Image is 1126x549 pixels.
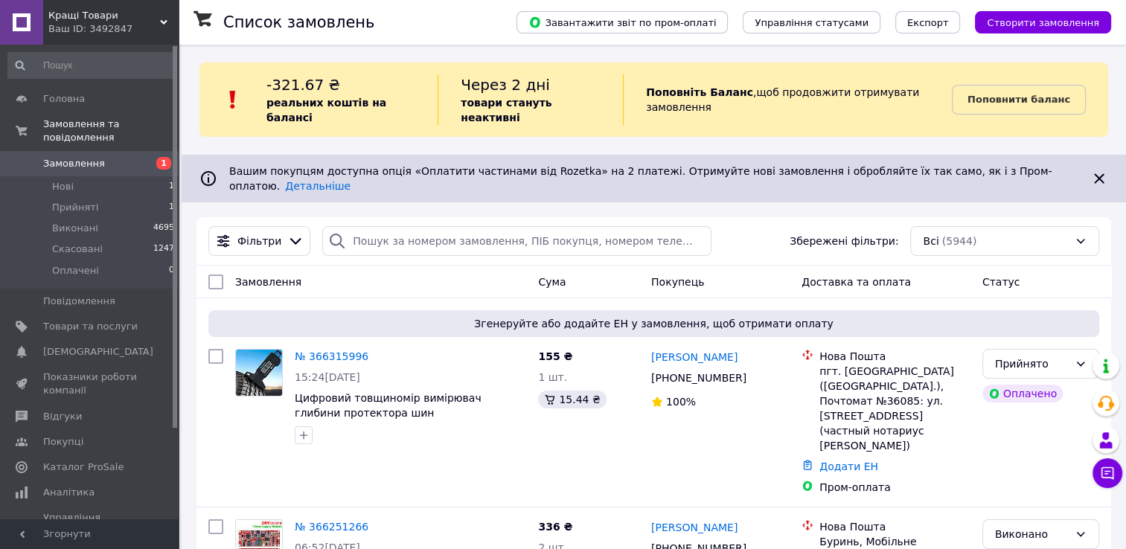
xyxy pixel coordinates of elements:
[229,165,1052,192] span: Вашим покупцям доступна опція «Оплатити частинами від Rozetka» на 2 платежі. Отримуйте нові замов...
[52,180,74,193] span: Нові
[52,243,103,256] span: Скасовані
[295,521,368,533] a: № 366251266
[790,234,898,248] span: Збережені фільтри:
[295,392,482,419] a: Цифровий товщиномір вимірювач глибини протектора шин
[156,157,171,170] span: 1
[236,350,282,396] img: Фото товару
[43,345,153,359] span: [DEMOGRAPHIC_DATA]
[43,435,83,449] span: Покупці
[975,11,1111,33] button: Створити замовлення
[538,391,606,408] div: 15.44 ₴
[651,350,738,365] a: [PERSON_NAME]
[743,11,880,33] button: Управління статусами
[461,97,551,123] b: товари стануть неактивні
[237,234,281,248] span: Фільтри
[169,264,174,277] span: 0
[651,372,746,384] span: [PHONE_NUMBER]
[666,396,696,408] span: 100%
[538,371,567,383] span: 1 шт.
[819,349,970,364] div: Нова Пошта
[7,52,176,79] input: Пошук
[538,350,572,362] span: 155 ₴
[43,460,124,474] span: Каталог ProSale
[755,17,869,28] span: Управління статусами
[52,264,99,277] span: Оплачені
[43,511,138,538] span: Управління сайтом
[819,519,970,534] div: Нова Пошта
[153,243,174,256] span: 1247
[952,85,1086,115] a: Поповнити баланс
[43,118,179,144] span: Замовлення та повідомлення
[646,86,753,98] b: Поповніть Баланс
[153,222,174,235] span: 4695
[169,201,174,214] span: 1
[43,370,138,397] span: Показники роботи компанії
[516,11,728,33] button: Завантажити звіт по пром-оплаті
[960,16,1111,28] a: Створити замовлення
[235,276,301,288] span: Замовлення
[802,276,911,288] span: Доставка та оплата
[819,460,878,472] a: Додати ЕН
[538,521,572,533] span: 336 ₴
[295,350,368,362] a: № 366315996
[923,234,938,248] span: Всі
[214,316,1093,331] span: Згенеруйте або додайте ЕН у замовлення, щоб отримати оплату
[538,276,566,288] span: Cума
[461,76,550,94] span: Через 2 дні
[43,320,138,333] span: Товари та послуги
[295,371,360,383] span: 15:24[DATE]
[651,276,704,288] span: Покупець
[987,17,1099,28] span: Створити замовлення
[52,222,98,235] span: Виконані
[528,16,716,29] span: Завантажити звіт по пром-оплаті
[819,364,970,453] div: пгт. [GEOGRAPHIC_DATA] ([GEOGRAPHIC_DATA].), Почтомат №36085: ул. [STREET_ADDRESS] (частный нотар...
[982,385,1063,402] div: Оплачено
[322,226,711,256] input: Пошук за номером замовлення, ПІБ покупця, номером телефону, Email, номером накладної
[1093,458,1122,488] button: Чат з покупцем
[266,97,386,123] b: реальних коштів на балансі
[623,74,952,125] div: , щоб продовжити отримувати замовлення
[995,356,1069,372] div: Прийнято
[43,295,115,308] span: Повідомлення
[942,235,977,247] span: (5944)
[982,276,1020,288] span: Статус
[895,11,961,33] button: Експорт
[43,157,105,170] span: Замовлення
[222,89,244,111] img: :exclamation:
[819,480,970,495] div: Пром-оплата
[48,22,179,36] div: Ваш ID: 3492847
[266,76,340,94] span: -321.67 ₴
[967,94,1070,105] b: Поповнити баланс
[43,410,82,423] span: Відгуки
[43,92,85,106] span: Головна
[223,13,374,31] h1: Список замовлень
[651,520,738,535] a: [PERSON_NAME]
[52,201,98,214] span: Прийняті
[235,349,283,396] a: Фото товару
[285,180,351,192] a: Детальніше
[48,9,160,22] span: Кращі Товари
[907,17,949,28] span: Експорт
[43,486,95,499] span: Аналітика
[995,526,1069,542] div: Виконано
[169,180,174,193] span: 1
